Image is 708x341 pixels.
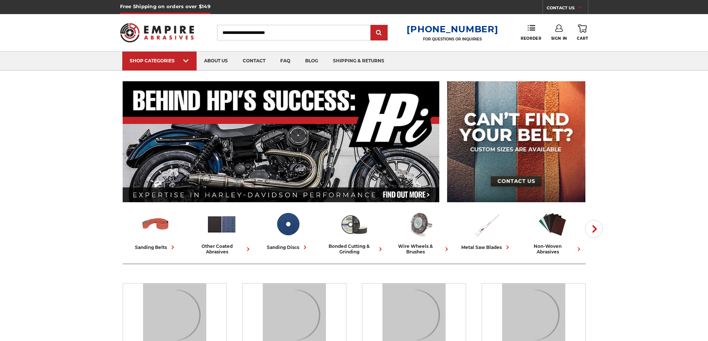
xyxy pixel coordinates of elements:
[267,243,309,251] div: sanding discs
[521,36,541,41] span: Reorder
[577,36,588,41] span: Cart
[390,243,450,255] div: wire wheels & brushes
[405,209,436,240] img: Wire Wheels & Brushes
[471,209,502,240] img: Metal Saw Blades
[326,52,392,71] a: shipping & returns
[372,26,387,40] input: Submit
[523,243,583,255] div: non-woven abrasives
[585,220,603,238] button: Next
[447,81,585,202] img: promo banner for custom belts.
[126,209,186,251] a: sanding belts
[523,209,583,255] a: non-woven abrasives
[235,52,273,71] a: contact
[197,52,235,71] a: about us
[273,52,298,71] a: faq
[339,209,369,240] img: Bonded Cutting & Grinding
[123,81,440,202] img: Banner for an interview featuring Horsepower Inc who makes Harley performance upgrades featured o...
[140,209,171,240] img: Sanding Belts
[298,52,326,71] a: blog
[577,24,588,41] a: Cart
[120,18,194,47] img: Empire Abrasives
[537,209,568,240] img: Non-woven Abrasives
[407,37,498,42] p: FOR QUESTIONS OR INQUIRIES
[272,209,303,240] img: Sanding Discs
[206,209,237,240] img: Other Coated Abrasives
[551,36,567,41] span: Sign In
[521,24,541,40] a: Reorder
[407,24,498,35] a: [PHONE_NUMBER]
[547,4,588,14] a: CONTACT US
[258,209,318,251] a: sanding discs
[130,58,189,63] div: SHOP CATEGORIES
[192,243,252,255] div: other coated abrasives
[324,209,384,255] a: bonded cutting & grinding
[461,243,511,251] div: metal saw blades
[390,209,450,255] a: wire wheels & brushes
[135,243,177,251] div: sanding belts
[456,209,517,251] a: metal saw blades
[324,243,384,255] div: bonded cutting & grinding
[192,209,252,255] a: other coated abrasives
